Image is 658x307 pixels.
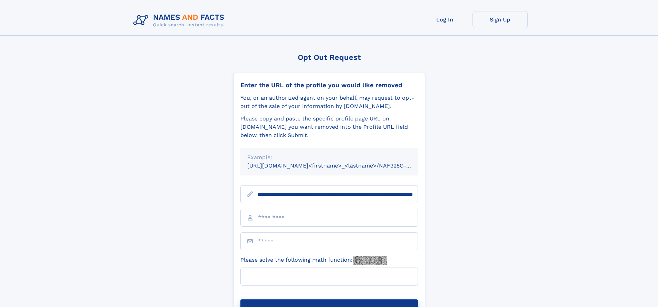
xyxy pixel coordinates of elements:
[247,153,411,162] div: Example:
[240,94,418,110] div: You, or an authorized agent on your behalf, may request to opt-out of the sale of your informatio...
[473,11,528,28] a: Sign Up
[247,162,431,169] small: [URL][DOMAIN_NAME]<firstname>_<lastname>/NAF325G-xxxxxxxx
[131,11,230,30] img: Logo Names and Facts
[240,256,387,265] label: Please solve the following math function:
[240,115,418,139] div: Please copy and paste the specific profile page URL on [DOMAIN_NAME] you want removed into the Pr...
[233,53,425,62] div: Opt Out Request
[240,81,418,89] div: Enter the URL of the profile you would like removed
[417,11,473,28] a: Log In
